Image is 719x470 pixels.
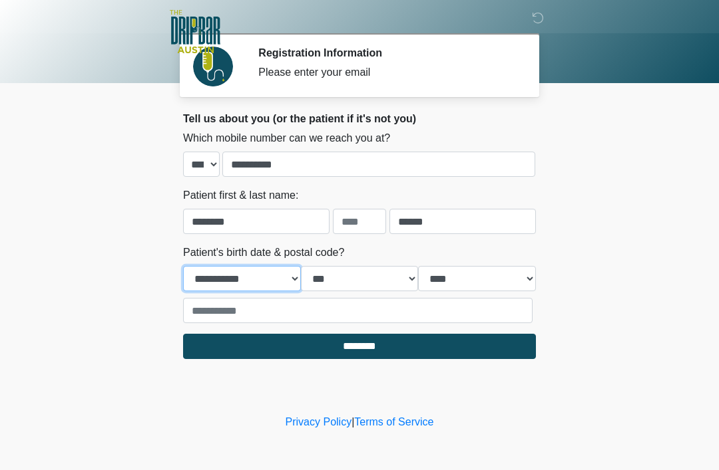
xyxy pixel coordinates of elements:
a: | [352,416,354,427]
img: The DRIPBaR - Austin The Domain Logo [170,10,220,53]
label: Patient first & last name: [183,187,298,203]
a: Privacy Policy [286,416,352,427]
div: Please enter your email [258,64,516,80]
label: Which mobile number can we reach you at? [183,130,390,146]
img: Agent Avatar [193,47,233,86]
label: Patient's birth date & postal code? [183,245,344,261]
h2: Tell us about you (or the patient if it's not you) [183,112,536,125]
a: Terms of Service [354,416,433,427]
